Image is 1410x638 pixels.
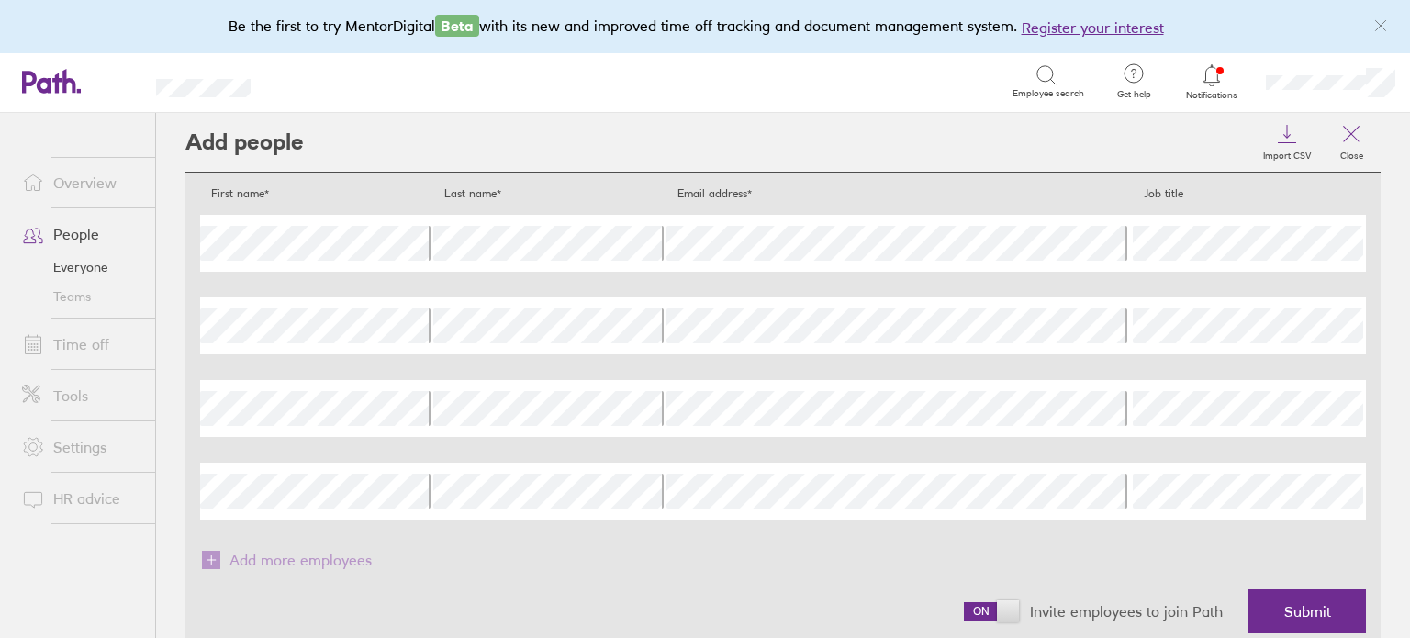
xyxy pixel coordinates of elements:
[7,164,155,201] a: Overview
[7,252,155,282] a: Everyone
[200,187,433,200] h4: First name*
[1329,145,1374,162] label: Close
[1252,113,1322,172] a: Import CSV
[1182,90,1242,101] span: Notifications
[1252,145,1322,162] label: Import CSV
[1022,17,1164,39] button: Register your interest
[1322,113,1381,172] a: Close
[200,545,372,575] button: Add more employees
[7,377,155,414] a: Tools
[1019,593,1234,630] label: Invite employees to join Path
[7,216,155,252] a: People
[1182,62,1242,101] a: Notifications
[185,113,304,172] h2: Add people
[7,480,155,517] a: HR advice
[229,15,1182,39] div: Be the first to try MentorDigital with its new and improved time off tracking and document manage...
[7,282,155,311] a: Teams
[1248,589,1366,633] button: Submit
[229,545,372,575] span: Add more employees
[1133,187,1366,200] h4: Job title
[433,187,666,200] h4: Last name*
[1104,89,1164,100] span: Get help
[666,187,1133,200] h4: Email address*
[300,73,347,89] div: Search
[435,15,479,37] span: Beta
[7,429,155,465] a: Settings
[7,326,155,363] a: Time off
[1013,88,1084,99] span: Employee search
[1284,603,1331,620] span: Submit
